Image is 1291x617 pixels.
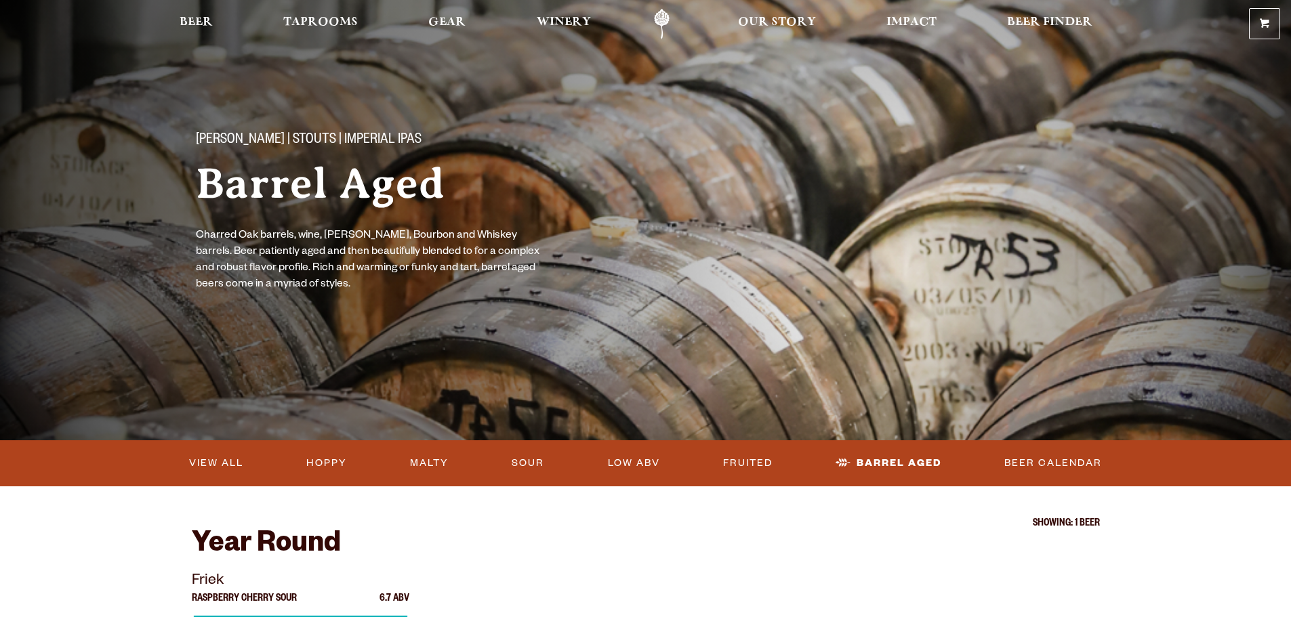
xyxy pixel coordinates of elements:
[738,17,816,28] span: Our Story
[180,17,213,28] span: Beer
[428,17,466,28] span: Gear
[636,9,687,39] a: Odell Home
[196,161,619,207] h1: Barrel Aged
[192,519,1100,530] p: Showing: 1 Beer
[1007,17,1092,28] span: Beer Finder
[196,132,422,150] span: [PERSON_NAME] | Stouts | Imperial IPAs
[301,448,352,479] a: Hoppy
[171,9,222,39] a: Beer
[380,594,409,616] p: 6.7 ABV
[274,9,367,39] a: Taprooms
[886,17,937,28] span: Impact
[878,9,945,39] a: Impact
[528,9,600,39] a: Winery
[419,9,474,39] a: Gear
[196,228,543,293] p: Charred Oak barrels, wine, [PERSON_NAME], Bourbon and Whiskey barrels. Beer patiently aged and th...
[830,448,947,479] a: Barrel Aged
[537,17,591,28] span: Winery
[283,17,358,28] span: Taprooms
[729,9,825,39] a: Our Story
[718,448,778,479] a: Fruited
[999,448,1107,479] a: Beer Calendar
[602,448,665,479] a: Low ABV
[192,530,1100,562] h2: Year Round
[192,594,297,616] p: Raspberry Cherry Sour
[998,9,1101,39] a: Beer Finder
[184,448,249,479] a: View All
[405,448,454,479] a: Malty
[192,570,410,594] p: Friek
[506,448,550,479] a: Sour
